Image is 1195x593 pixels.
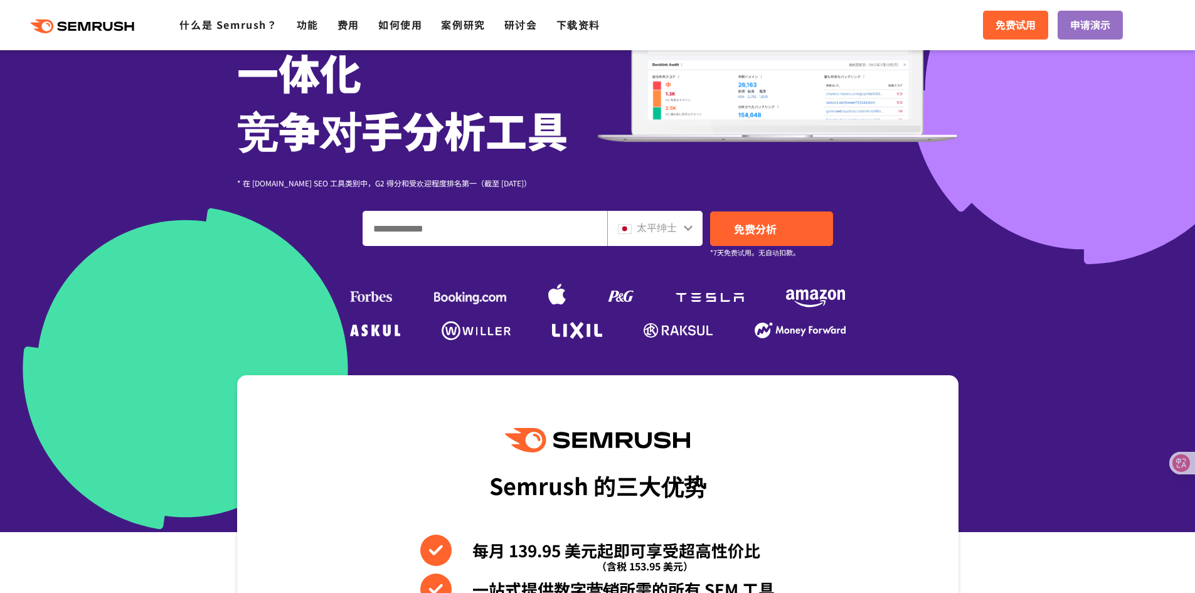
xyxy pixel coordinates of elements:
[996,17,1036,32] font: 免费试用
[441,17,485,32] a: 案例研究
[505,428,689,452] img: Semrush
[337,17,359,32] a: 费用
[179,17,277,32] a: 什么是 Semrush？
[710,211,833,246] a: 免费分析
[297,17,319,32] a: 功能
[556,17,600,32] a: 下载资料
[710,247,800,257] font: *7天免费试用。无自动扣款。
[1070,17,1110,32] font: 申请演示
[504,17,538,32] a: 研讨会
[237,41,361,102] font: 一体化
[489,469,706,501] font: Semrush 的三大优势
[1058,11,1123,40] a: 申请演示
[378,17,422,32] a: 如何使用
[983,11,1048,40] a: 免费试用
[637,220,677,235] font: 太平绅士
[363,211,607,245] input: 输入域名、关键字或 URL
[597,558,693,574] font: （含税 153.95 美元）
[472,538,760,562] font: 每月 139.95 美元起即可享受超高性价比
[237,178,531,188] font: * 在 [DOMAIN_NAME] SEO 工具类别中，G2 得分和受欢迎程度排名第一（截至 [DATE]）
[734,221,777,237] font: 免费分析
[237,99,568,159] font: 竞争对手分析工具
